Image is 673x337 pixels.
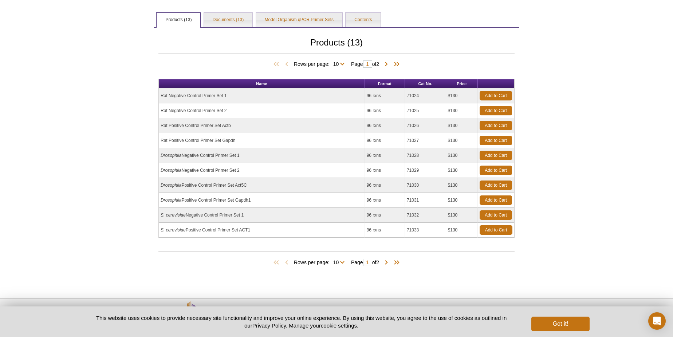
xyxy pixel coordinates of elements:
button: Got it! [531,317,590,331]
td: Positive Control Primer Set Act5C [159,178,365,193]
span: First Page [272,259,283,266]
span: 2 [376,61,379,67]
span: Page of [347,60,383,68]
a: Contents [346,13,381,27]
span: Previous Page [283,61,290,68]
td: $130 [446,118,478,133]
a: Add to Cart [480,166,512,175]
a: Add to Cart [480,121,512,130]
a: Add to Cart [480,106,512,115]
span: Page of [347,259,383,266]
td: 96 rxns [365,103,405,118]
a: Products (13) [157,13,200,27]
a: Add to Cart [480,181,512,190]
td: 96 rxns [365,223,405,238]
button: cookie settings [321,322,357,329]
td: 71028 [405,148,446,163]
div: Open Intercom Messenger [648,312,666,330]
p: This website uses cookies to provide necessary site functionality and improve your online experie... [83,314,519,329]
span: Rows per page: [294,60,347,67]
td: 71026 [405,118,446,133]
td: Rat Negative Control Primer Set 1 [159,88,365,103]
td: $130 [446,208,478,223]
td: $130 [446,178,478,193]
a: Add to Cart [480,151,512,160]
td: Positive Control Primer Set Gapdh1 [159,193,365,208]
td: Negative Control Primer Set 1 [159,148,365,163]
a: Documents (13) [204,13,252,27]
td: Rat Positive Control Primer Set Gapdh [159,133,365,148]
td: 96 rxns [365,178,405,193]
td: $130 [446,193,478,208]
a: Model Organism qPCR Primer Sets [256,13,342,27]
span: Next Page [383,61,390,68]
th: Cat No. [405,79,446,88]
img: Active Motif, [150,299,234,328]
td: 96 rxns [365,88,405,103]
i: S. cerevisiae [161,213,186,218]
i: Drosophila [161,198,181,203]
td: 71024 [405,88,446,103]
td: Rat Positive Control Primer Set Actb [159,118,365,133]
td: $130 [446,88,478,103]
i: Drosophila [161,168,181,173]
span: Last Page [390,61,401,68]
td: 96 rxns [365,208,405,223]
td: 96 rxns [365,118,405,133]
a: Privacy Policy [252,322,286,329]
td: 71027 [405,133,446,148]
td: 71025 [405,103,446,118]
span: Rows per page: [294,258,347,266]
td: Positive Control Primer Set ACT1 [159,223,365,238]
td: 71031 [405,193,446,208]
td: 96 rxns [365,163,405,178]
td: 71033 [405,223,446,238]
a: Add to Cart [480,225,512,235]
td: Negative Control Primer Set 1 [159,208,365,223]
td: 71032 [405,208,446,223]
i: Drosophila [161,183,181,188]
td: $130 [446,133,478,148]
a: Add to Cart [480,91,512,100]
span: First Page [272,61,283,68]
td: $130 [446,148,478,163]
span: Last Page [390,259,401,266]
span: Previous Page [283,259,290,266]
span: 2 [376,259,379,265]
td: $130 [446,163,478,178]
span: Next Page [383,259,390,266]
td: 96 rxns [365,193,405,208]
h2: Products (13) [158,39,515,53]
td: 71030 [405,178,446,193]
a: Add to Cart [480,210,512,220]
td: Rat Negative Control Primer Set 2 [159,103,365,118]
td: Negative Control Primer Set 2 [159,163,365,178]
th: Format [365,79,405,88]
a: Add to Cart [480,195,512,205]
i: Drosophila [161,153,181,158]
a: Add to Cart [480,136,512,145]
td: $130 [446,223,478,238]
td: $130 [446,103,478,118]
i: S. cerevisiae [161,227,186,233]
td: 96 rxns [365,133,405,148]
td: 96 rxns [365,148,405,163]
th: Name [159,79,365,88]
td: 71029 [405,163,446,178]
th: Price [446,79,478,88]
